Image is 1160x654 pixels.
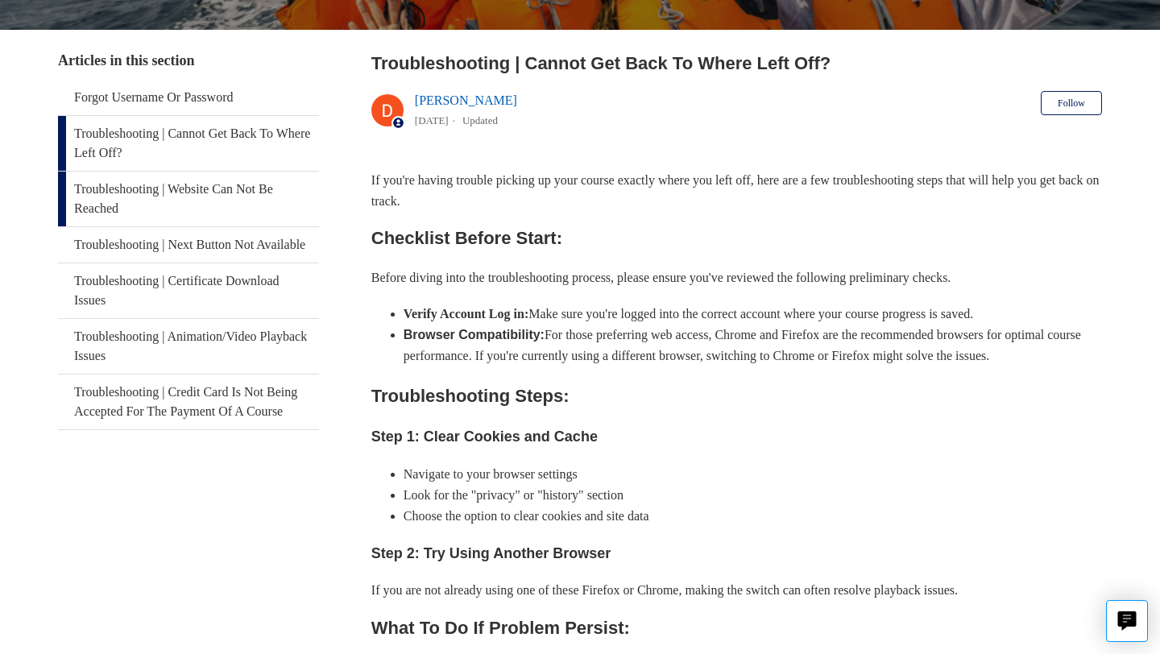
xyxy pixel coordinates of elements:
[462,114,498,126] li: Updated
[415,114,449,126] time: 05/14/2024, 13:31
[404,304,1102,325] li: Make sure you're logged into the correct account where your course progress is saved.
[404,325,1102,366] li: For those preferring web access, Chrome and Firefox are the recommended browsers for optimal cour...
[371,542,1102,565] h3: Step 2: Try Using Another Browser
[371,580,1102,601] p: If you are not already using one of these Firefox or Chrome, making the switch can often resolve ...
[404,307,528,321] strong: Verify Account Log in:
[58,263,319,318] a: Troubleshooting | Certificate Download Issues
[404,506,1102,527] li: Choose the option to clear cookies and site data
[371,50,1102,77] h2: Troubleshooting | Cannot Get Back To Where Left Off?
[58,80,319,115] a: Forgot Username Or Password
[371,425,1102,449] h3: Step 1: Clear Cookies and Cache
[404,328,545,341] strong: Browser Compatibility:
[58,52,194,68] span: Articles in this section
[371,382,1102,410] h2: Troubleshooting Steps:
[371,224,1102,252] h2: Checklist Before Start:
[404,485,1102,506] li: Look for the "privacy" or "history" section
[58,319,319,374] a: Troubleshooting | Animation/Video Playback Issues
[58,227,319,263] a: Troubleshooting | Next Button Not Available
[404,464,1102,485] li: Navigate to your browser settings
[415,93,517,107] a: [PERSON_NAME]
[1041,91,1102,115] button: Follow Article
[1106,600,1148,642] button: Live chat
[58,116,319,171] a: Troubleshooting | Cannot Get Back To Where Left Off?
[58,375,319,429] a: Troubleshooting | Credit Card Is Not Being Accepted For The Payment Of A Course
[58,172,319,226] a: Troubleshooting | Website Can Not Be Reached
[371,267,1102,288] p: Before diving into the troubleshooting process, please ensure you've reviewed the following preli...
[371,614,1102,642] h2: What To Do If Problem Persist:
[371,170,1102,211] p: If you're having trouble picking up your course exactly where you left off, here are a few troubl...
